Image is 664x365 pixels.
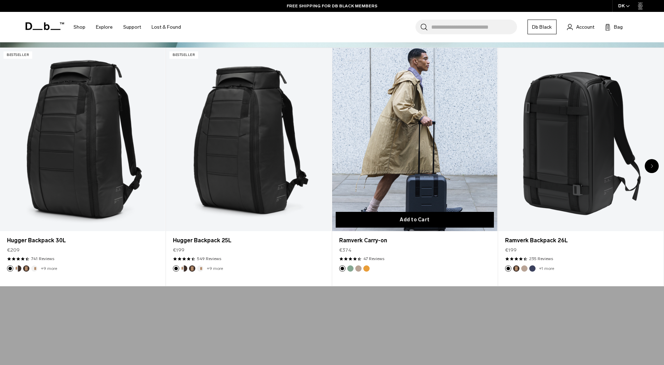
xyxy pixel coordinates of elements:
a: +9 more [207,266,223,271]
button: Espresso [189,265,195,272]
a: Db Black [527,20,557,34]
button: Espresso [513,265,519,272]
a: Hugger Backpack 30L [7,236,158,245]
span: Bag [614,23,623,31]
a: 47 reviews [363,256,384,262]
div: 2 / 20 [166,48,332,287]
span: €199 [173,246,184,254]
p: Bestseller [4,51,32,59]
span: €374 [339,246,351,254]
button: Fogbow Beige [521,265,527,272]
button: Add to Cart [336,212,494,228]
span: €199 [505,246,517,254]
p: Bestseller [169,51,198,59]
button: Bag [605,23,623,31]
button: Fogbow Beige [355,265,362,272]
a: 235 reviews [529,256,553,262]
a: Ramverk Carry-on [339,236,490,245]
span: Account [576,23,594,31]
a: +9 more [41,266,57,271]
a: Support [123,15,141,40]
a: Explore [96,15,113,40]
a: Ramverk Backpack 26L [498,48,663,231]
div: 3 / 20 [332,48,498,287]
a: 741 reviews [31,256,54,262]
span: €209 [7,246,20,254]
button: Blue Hour [529,265,536,272]
a: 549 reviews [197,256,221,262]
a: Ramverk Backpack 26L [505,236,656,245]
button: Oatmilk [197,265,203,272]
a: Lost & Found [152,15,181,40]
a: Ramverk Carry-on [332,48,497,231]
button: Espresso [23,265,29,272]
a: +1 more [539,266,554,271]
button: Cappuccino [181,265,187,272]
a: Hugger Backpack 25L [166,48,331,231]
button: Parhelion Orange [363,265,370,272]
button: Green Ray [347,265,354,272]
button: Black Out [173,265,179,272]
div: 4 / 20 [498,48,664,287]
a: Account [567,23,594,31]
button: Black Out [7,265,13,272]
div: Next slide [645,159,659,173]
button: Oatmilk [31,265,37,272]
button: Black Out [339,265,345,272]
button: Black Out [505,265,511,272]
a: FREE SHIPPING FOR DB BLACK MEMBERS [287,3,377,9]
a: Shop [74,15,85,40]
nav: Main Navigation [68,12,186,42]
button: Cappuccino [15,265,21,272]
a: Hugger Backpack 25L [173,236,324,245]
